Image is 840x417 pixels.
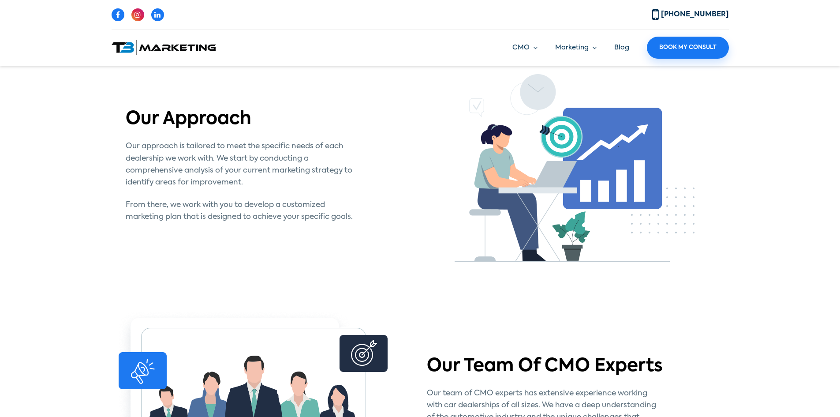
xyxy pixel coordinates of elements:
[647,37,729,59] a: Book My Consult
[512,43,538,53] a: CMO
[652,11,729,18] a: [PHONE_NUMBER]
[455,74,694,262] img: strategizing-targeted-audience
[126,199,358,223] p: From there, we work with you to develop a customized marketing plan that is designed to achieve y...
[126,140,358,188] p: Our approach is tailored to meet the specific needs of each dealership we work with. We start by ...
[555,43,597,53] a: Marketing
[614,44,629,51] a: Blog
[126,109,414,130] h2: Our Approach
[427,356,722,377] h2: Our Team Of CMO Experts
[112,40,216,55] img: T3 Marketing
